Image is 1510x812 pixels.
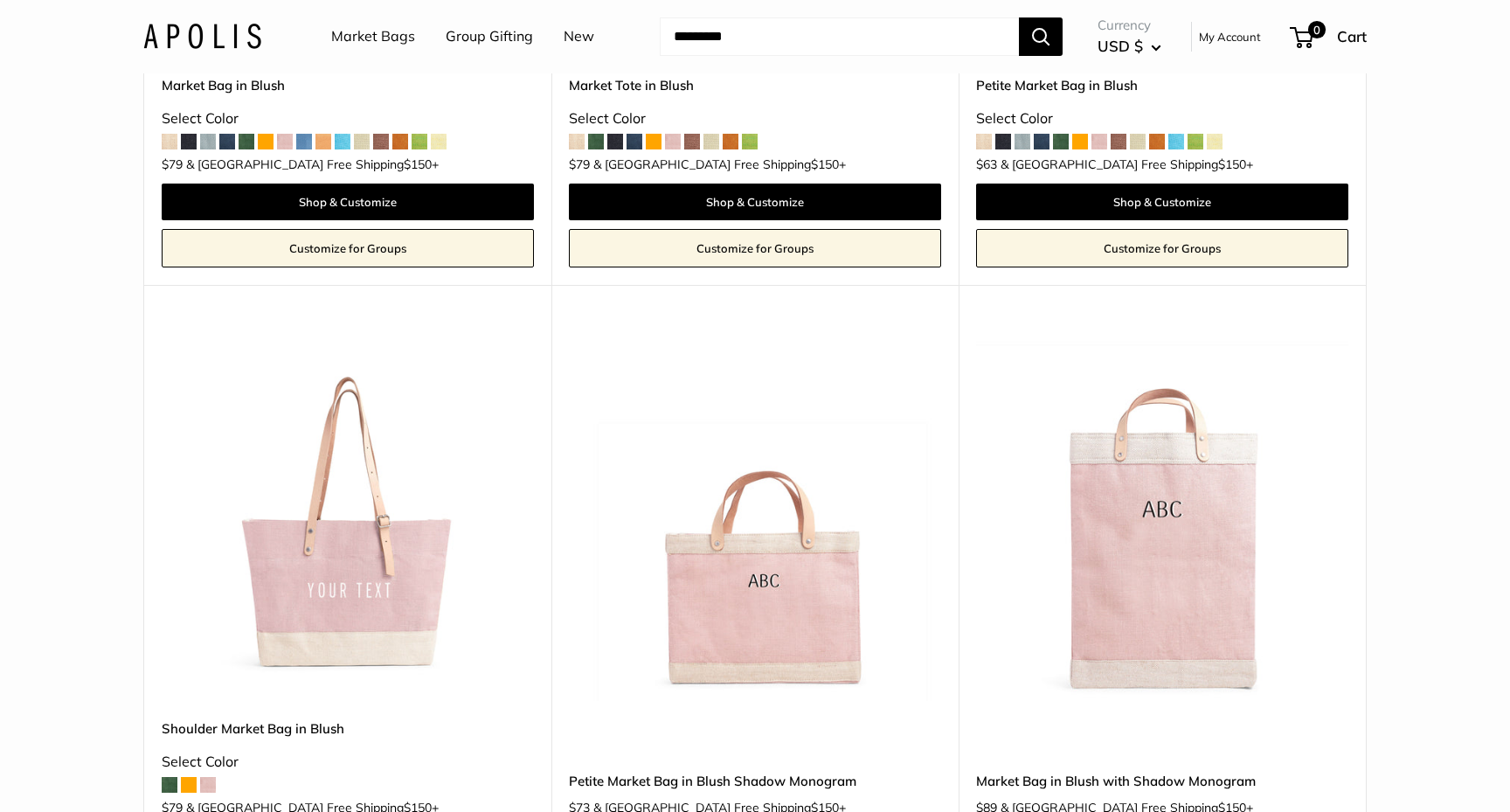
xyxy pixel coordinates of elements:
a: Petite Market Bag in Blush Shadow Monogram [569,771,941,791]
a: My Account [1199,26,1261,47]
a: Shop & Customize [569,184,941,220]
img: Petite Market Bag in Blush Shadow Monogram [569,329,941,701]
span: USD $ [1098,37,1143,55]
button: Search [1019,17,1063,56]
span: $63 [976,156,997,172]
img: Market Bag in Blush with Shadow Monogram [976,329,1348,701]
input: Search... [660,17,1019,56]
a: Shop & Customize [976,184,1348,220]
span: & [GEOGRAPHIC_DATA] Free Shipping + [186,158,439,170]
span: Currency [1098,13,1161,38]
div: Select Color [569,106,941,132]
span: 0 [1308,21,1326,38]
a: Shoulder Market Bag in BlushShoulder Market Bag in Blush [162,329,534,701]
img: Shoulder Market Bag in Blush [162,329,534,701]
a: 0 Cart [1292,23,1367,51]
a: Market Bags [331,24,415,50]
a: Market Bag in Blush with Shadow MonogramMarket Bag in Blush with Shadow Monogram [976,329,1348,701]
div: Select Color [162,106,534,132]
span: Cart [1337,27,1367,45]
a: Petite Market Bag in Blush Shadow MonogramPetite Market Bag in Blush Shadow Monogram [569,329,941,701]
a: Market Tote in Blush [569,75,941,95]
a: New [564,24,594,50]
a: Customize for Groups [162,229,534,267]
a: Shop & Customize [162,184,534,220]
a: Petite Market Bag in Blush [976,75,1348,95]
span: & [GEOGRAPHIC_DATA] Free Shipping + [1001,158,1253,170]
span: $79 [162,156,183,172]
span: $150 [404,156,432,172]
a: Shoulder Market Bag in Blush [162,718,534,739]
span: $150 [1218,156,1246,172]
div: Select Color [162,749,534,775]
span: $150 [811,156,839,172]
span: & [GEOGRAPHIC_DATA] Free Shipping + [593,158,846,170]
img: Apolis [143,24,261,49]
span: $79 [569,156,590,172]
a: Customize for Groups [569,229,941,267]
button: USD $ [1098,32,1161,60]
div: Select Color [976,106,1348,132]
a: Customize for Groups [976,229,1348,267]
a: Market Bag in Blush [162,75,534,95]
a: Market Bag in Blush with Shadow Monogram [976,771,1348,791]
a: Group Gifting [446,24,533,50]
